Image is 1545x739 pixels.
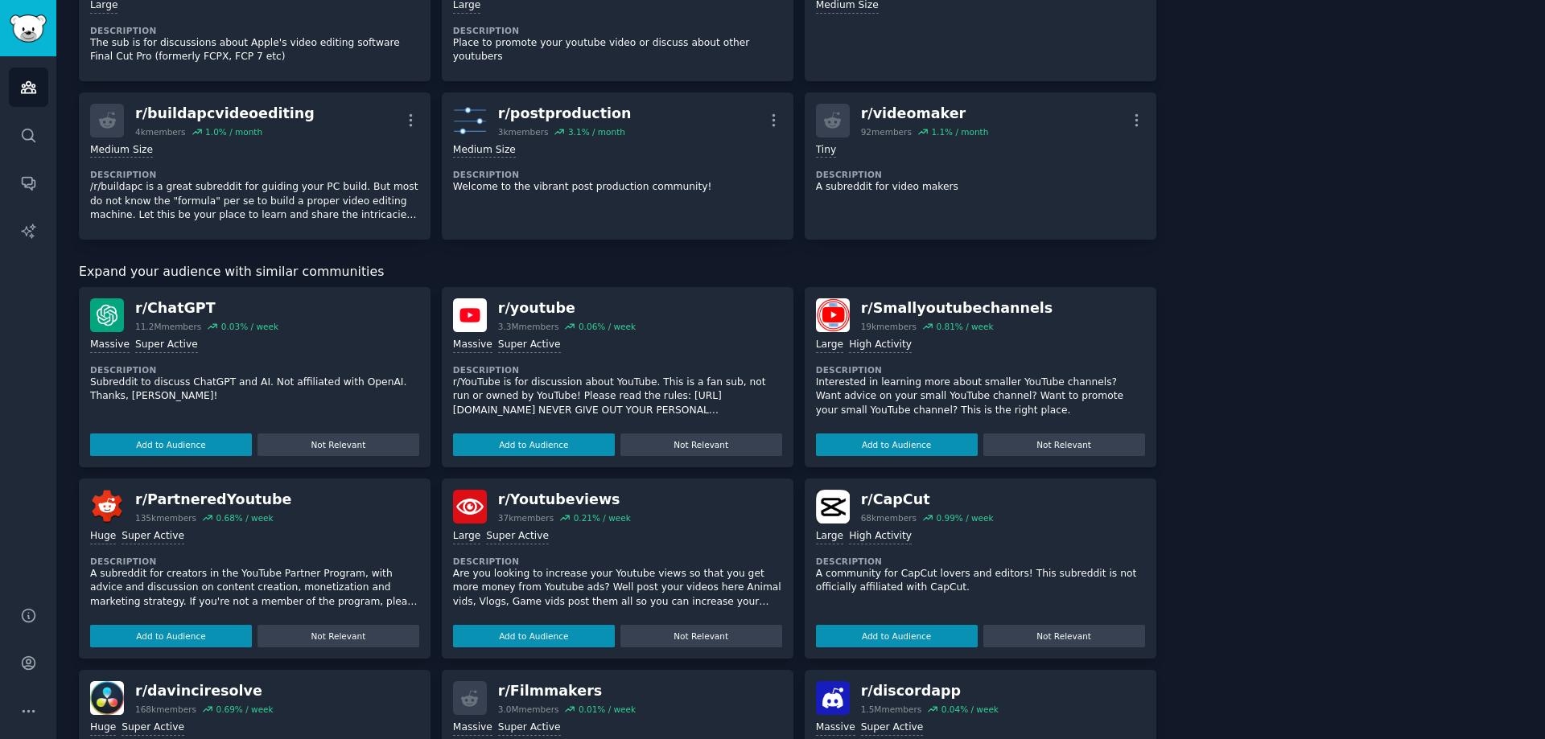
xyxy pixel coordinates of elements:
[135,321,201,332] div: 11.2M members
[816,529,843,544] div: Large
[498,126,549,138] div: 3k members
[135,104,315,124] div: r/ buildapcvideoediting
[453,529,480,544] div: Large
[90,364,419,376] dt: Description
[453,364,782,376] dt: Description
[453,298,487,332] img: youtube
[216,512,273,523] div: 0.68 % / week
[90,529,116,544] div: Huge
[816,681,850,715] img: discordapp
[849,529,912,544] div: High Activity
[983,433,1145,456] button: Not Relevant
[90,721,116,736] div: Huge
[453,143,516,158] div: Medium Size
[90,625,252,647] button: Add to Audience
[453,721,492,736] div: Massive
[453,338,492,353] div: Massive
[453,169,782,180] dt: Description
[498,704,559,715] div: 3.0M members
[805,92,1156,240] a: r/videomaker92members1.1% / monthTinyDescriptionA subreddit for video makers
[90,556,419,567] dt: Description
[498,321,559,332] div: 3.3M members
[620,433,782,456] button: Not Relevant
[442,92,793,240] a: postproductionr/postproduction3kmembers3.1% / monthMedium SizeDescriptionWelcome to the vibrant p...
[861,104,989,124] div: r/ videomaker
[453,36,782,64] p: Place to promote your youtube video or discuss about other youtubers
[90,36,419,64] p: The sub is for discussions about Apple's video editing software Final Cut Pro (formerly FCPX, FCP...
[205,126,262,138] div: 1.0 % / month
[135,338,198,353] div: Super Active
[816,490,850,523] img: CapCut
[90,490,124,523] img: PartneredYoutube
[90,143,153,158] div: Medium Size
[453,376,782,418] p: r/YouTube is for discussion about YouTube. This is a fan sub, not run or owned by YouTube! Please...
[861,512,917,523] div: 68k members
[453,625,615,647] button: Add to Audience
[498,721,561,736] div: Super Active
[936,321,993,332] div: 0.81 % / week
[816,567,1145,595] p: A community for CapCut lovers and editors! This subreddit is not officially affiliated with CapCut.
[90,376,419,404] p: Subreddit to discuss ChatGPT and AI. Not affiliated with OpenAI. Thanks, [PERSON_NAME]!
[983,625,1145,647] button: Not Relevant
[221,321,278,332] div: 0.03 % / week
[816,556,1145,567] dt: Description
[498,338,561,353] div: Super Active
[453,433,615,456] button: Add to Audience
[941,704,999,715] div: 0.04 % / week
[79,92,431,240] a: r/buildapcvideoediting4kmembers1.0% / monthMedium SizeDescription/r/buildapc is a great subreddit...
[816,143,837,158] div: Tiny
[816,364,1145,376] dt: Description
[90,567,419,610] p: A subreddit for creators in the YouTube Partner Program, with advice and discussion on content cr...
[816,721,855,736] div: Massive
[861,298,1053,318] div: r/ Smallyoutubechannels
[453,180,782,195] p: Welcome to the vibrant post production community!
[135,298,278,318] div: r/ ChatGPT
[498,104,632,124] div: r/ postproduction
[936,512,993,523] div: 0.99 % / week
[135,126,186,138] div: 4k members
[216,704,273,715] div: 0.69 % / week
[135,512,196,523] div: 135k members
[816,298,850,332] img: Smallyoutubechannels
[816,625,978,647] button: Add to Audience
[135,490,291,510] div: r/ PartneredYoutube
[861,704,922,715] div: 1.5M members
[90,169,419,180] dt: Description
[79,262,384,282] span: Expand your audience with similar communities
[90,681,124,715] img: davinciresolve
[498,512,554,523] div: 37k members
[90,25,419,36] dt: Description
[90,433,252,456] button: Add to Audience
[816,376,1145,418] p: Interested in learning more about smaller YouTube channels? Want advice on your small YouTube cha...
[122,721,184,736] div: Super Active
[861,321,917,332] div: 19k members
[579,321,636,332] div: 0.06 % / week
[453,556,782,567] dt: Description
[453,490,487,523] img: Youtubeviews
[453,104,487,138] img: postproduction
[816,180,1145,195] p: A subreddit for video makers
[498,681,636,701] div: r/ Filmmakers
[816,433,978,456] button: Add to Audience
[10,14,47,43] img: GummySearch logo
[90,298,124,332] img: ChatGPT
[90,338,130,353] div: Massive
[816,169,1145,180] dt: Description
[849,338,912,353] div: High Activity
[498,298,636,318] div: r/ youtube
[257,433,419,456] button: Not Relevant
[579,704,636,715] div: 0.01 % / week
[574,512,631,523] div: 0.21 % / week
[453,25,782,36] dt: Description
[861,721,924,736] div: Super Active
[498,490,631,510] div: r/ Youtubeviews
[486,529,549,544] div: Super Active
[135,704,196,715] div: 168k members
[453,567,782,610] p: Are you looking to increase your Youtube views so that you get more money from Youtube ads? Well ...
[135,681,274,701] div: r/ davinciresolve
[122,529,184,544] div: Super Active
[257,625,419,647] button: Not Relevant
[90,180,419,223] p: /r/buildapc is a great subreddit for guiding your PC build. But most do not know the "formula" pe...
[861,126,912,138] div: 92 members
[861,490,994,510] div: r/ CapCut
